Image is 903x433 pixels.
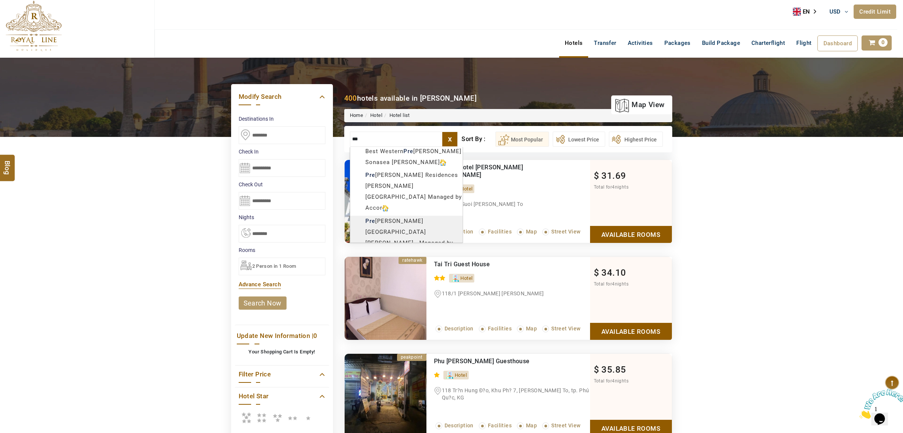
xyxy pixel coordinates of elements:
[239,213,325,221] label: nights
[559,35,588,51] a: Hotels
[856,386,903,422] iframe: chat widget
[248,349,315,355] b: Your Shopping Cart Is Empty!
[590,323,672,340] a: Show Rooms
[350,216,463,259] div: [PERSON_NAME][GEOGRAPHIC_DATA][PERSON_NAME] - Managed by Accor
[495,132,549,147] button: Most Popular
[594,170,599,181] span: $
[460,186,472,192] span: Hotel
[796,40,811,46] span: Flight
[455,372,467,378] span: Hotel
[601,170,626,181] span: 31.69
[239,246,325,254] label: Rooms
[594,378,629,384] span: Total for nights
[612,281,615,287] span: 4
[345,257,426,340] img: 9d69d8ad0ffd1f12819f050301e8614dafa97620.jpeg
[612,378,615,384] span: 4
[3,160,12,167] span: Blog
[239,92,325,102] a: Modify Search
[237,331,327,341] a: Update New Information |0
[488,422,512,428] span: Facilities
[793,6,822,17] aside: Language selected: English
[551,229,580,235] span: Street View
[442,132,457,146] label: x
[526,229,537,235] span: Map
[793,6,822,17] div: Language
[594,184,629,190] span: Total for nights
[594,281,629,287] span: Total for nights
[350,170,463,213] div: [PERSON_NAME] Residences [PERSON_NAME] [GEOGRAPHIC_DATA] Managed by Accor
[239,296,287,310] a: search now
[590,226,672,243] a: Show Rooms
[551,422,580,428] span: Street View
[615,97,664,113] a: map view
[403,148,413,155] b: Pre
[434,164,523,178] a: Oyo 719 Hotel [PERSON_NAME] [PERSON_NAME]
[434,164,559,179] div: Oyo 719 Hotel Ruby Phu Quoc
[397,354,426,361] div: peakpoint
[791,35,817,51] a: Flight
[345,160,426,243] img: b4d9d8bd529869f501f591cd32affd074a03577c.jpeg
[252,263,296,269] span: 2 Person in 1 Room
[3,3,6,9] span: 1
[829,8,841,15] span: USD
[612,184,615,190] span: 4
[622,35,659,51] a: Activities
[553,132,605,147] button: Lowest Price
[601,364,626,375] span: 35.85
[588,35,622,51] a: Transfer
[751,40,785,46] span: Charterflight
[6,0,62,51] img: The Royal Line Holidays
[382,112,410,119] li: Hotel list
[442,387,589,401] span: 118 Tr?n Hung Ð?o, Khu Ph? 7, [PERSON_NAME] To, tp. Phú Qu?c, KG
[239,391,325,401] a: Hotel Star
[488,229,512,235] span: Facilities
[659,35,696,51] a: Packages
[442,201,523,207] span: To 1 Ap Suoi [PERSON_NAME] To
[434,358,559,365] div: Phu Quoc Bien Guesthouse
[382,205,388,211] img: hotelicon.PNG
[370,112,382,118] a: Hotel
[3,3,50,33] img: Chat attention grabber
[551,326,580,332] span: Street View
[350,146,463,168] div: Best Western [PERSON_NAME] Sonasea [PERSON_NAME]
[594,364,599,375] span: $
[526,422,537,428] span: Map
[434,261,559,268] div: Tai Tri Guest House
[823,40,852,47] span: Dashboard
[460,275,472,281] span: Hotel
[313,332,317,339] span: 0
[601,267,626,278] span: 34.10
[854,5,896,19] a: Credit Limit
[440,160,446,166] img: hotelicon.PNG
[461,132,495,147] div: Sort By :
[365,218,375,224] b: Pre
[696,35,746,51] a: Build Package
[526,326,537,332] span: Map
[239,181,325,188] label: Check Out
[239,115,325,123] label: Destinations In
[445,422,474,428] span: Description
[239,281,281,288] a: Advance Search
[350,112,363,118] a: Home
[488,326,512,332] span: Facilities
[344,93,477,103] div: hotels available in [PERSON_NAME]
[445,326,474,332] span: Description
[746,35,791,51] a: Charterflight
[399,257,426,264] div: ratehawk
[434,261,490,268] a: Tai Tri Guest House
[239,369,325,379] a: Filter Price
[434,358,530,365] a: Phu [PERSON_NAME] Guesthouse
[793,6,822,17] a: EN
[862,35,892,51] a: 0
[609,132,663,147] button: Highest Price
[344,94,357,103] b: 400
[365,172,375,178] b: Pre
[878,38,888,47] span: 0
[442,290,544,296] span: 118/1 [PERSON_NAME] [PERSON_NAME]
[594,267,599,278] span: $
[239,148,325,155] label: Check In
